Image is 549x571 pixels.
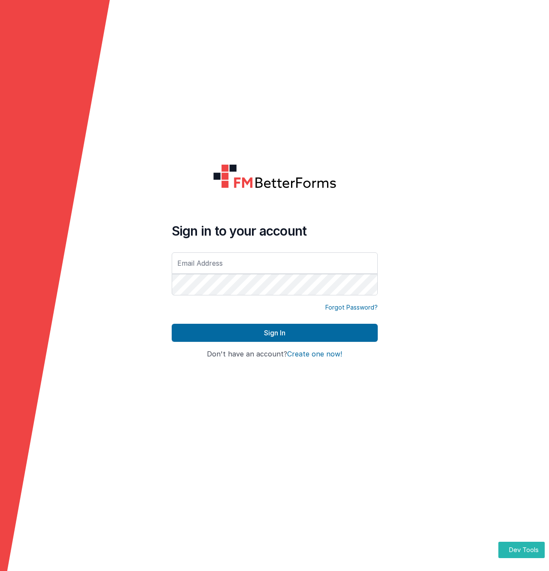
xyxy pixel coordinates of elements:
[172,324,378,342] button: Sign In
[325,303,378,312] a: Forgot Password?
[172,349,378,359] h4: Don't have an account?
[172,252,378,274] input: Email Address
[172,223,378,239] h4: Sign in to your account
[287,349,342,359] button: Create one now!
[498,542,545,559] button: Dev Tools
